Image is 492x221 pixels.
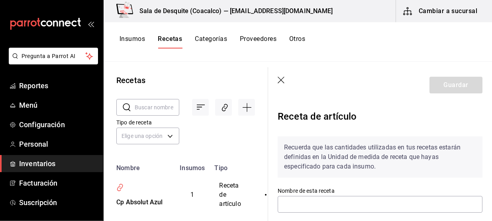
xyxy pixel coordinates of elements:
[210,159,250,172] th: Tipo
[113,195,163,207] div: Cp Absolut Azul
[88,21,94,27] button: open_drawer_menu
[240,35,276,48] button: Proveedores
[210,172,250,218] td: Receta de artículo
[278,106,482,130] div: Receta de artículo
[104,159,175,172] th: Nombre
[6,58,98,66] a: Pregunta a Parrot AI
[175,159,210,172] th: Insumos
[19,139,97,149] span: Personal
[9,48,98,64] button: Pregunta a Parrot AI
[19,158,97,169] span: Inventarios
[120,35,145,48] button: Insumos
[289,35,305,48] button: Otros
[22,52,86,60] span: Pregunta a Parrot AI
[19,197,97,208] span: Suscripción
[215,99,232,116] div: Asociar recetas
[190,191,194,198] span: 1
[158,35,182,48] button: Recetas
[278,188,482,194] label: Nombre de esta receta
[116,74,145,86] div: Recetas
[120,35,305,48] div: navigation tabs
[19,178,97,188] span: Facturación
[135,99,179,115] input: Buscar nombre de receta
[133,6,333,16] h3: Sala de Desquite (Coacalco) — [EMAIL_ADDRESS][DOMAIN_NAME]
[116,128,179,144] div: Elige una opción
[238,99,255,116] div: Agregar receta
[116,120,179,125] label: Tipo de receta
[19,80,97,91] span: Reportes
[195,35,227,48] button: Categorías
[192,99,209,116] div: Ordenar por
[278,136,482,178] div: Recuerda que las cantidades utilizadas en tus recetas estarán definidas en la Unidad de medida de...
[19,119,97,130] span: Configuración
[19,100,97,111] span: Menú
